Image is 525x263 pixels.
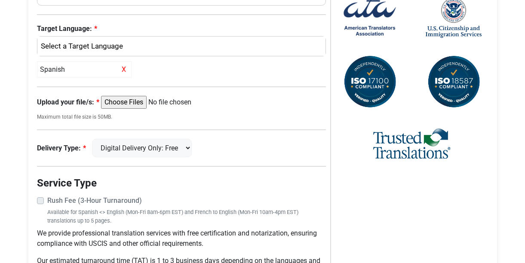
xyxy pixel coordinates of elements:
[37,113,326,121] small: Maximum total file size is 50MB.
[37,61,132,78] div: Spanish
[47,208,326,224] small: Available for Spanish <> English (Mon-Fri 8am-6pm EST) and French to English (Mon-Fri 10am-4pm ES...
[37,175,326,191] legend: Service Type
[37,143,86,153] label: Delivery Type:
[37,97,99,107] label: Upload your file/s:
[342,54,398,110] img: ISO 17100 Compliant Certification
[426,54,482,110] img: ISO 18587 Compliant Certification
[37,24,326,34] label: Target Language:
[120,64,129,75] span: X
[37,36,326,57] button: Spanish
[373,127,451,161] img: Trusted Translations Logo
[37,228,326,249] p: We provide professional translation services with free certification and notarization, ensuring c...
[47,196,142,205] strong: Rush Fee (3-Hour Turnaround)
[42,41,317,52] div: Spanish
